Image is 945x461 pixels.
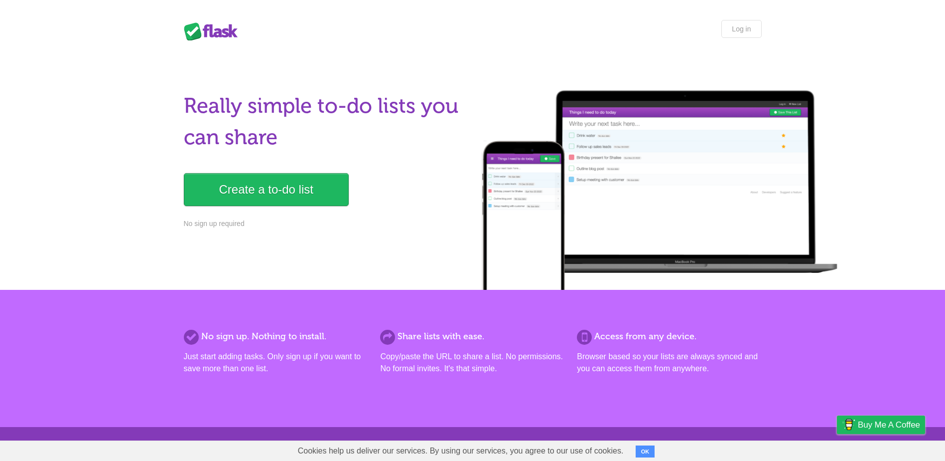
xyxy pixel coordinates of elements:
[184,90,467,153] h1: Really simple to-do lists you can share
[842,416,855,433] img: Buy me a coffee
[184,173,349,206] a: Create a to-do list
[636,446,655,458] button: OK
[858,416,920,434] span: Buy me a coffee
[184,351,368,375] p: Just start adding tasks. Only sign up if you want to save more than one list.
[184,22,244,40] div: Flask Lists
[577,351,761,375] p: Browser based so your lists are always synced and you can access them from anywhere.
[837,416,925,434] a: Buy me a coffee
[380,330,564,343] h2: Share lists with ease.
[184,330,368,343] h2: No sign up. Nothing to install.
[577,330,761,343] h2: Access from any device.
[288,441,634,461] span: Cookies help us deliver our services. By using our services, you agree to our use of cookies.
[184,219,467,229] p: No sign up required
[380,351,564,375] p: Copy/paste the URL to share a list. No permissions. No formal invites. It's that simple.
[721,20,761,38] a: Log in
